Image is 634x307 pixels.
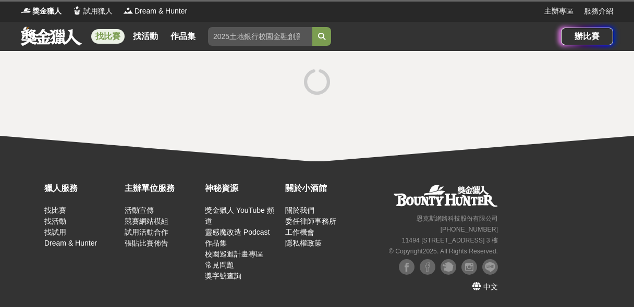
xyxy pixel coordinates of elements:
a: 張貼比賽佈告 [125,239,168,247]
small: 11494 [STREET_ADDRESS] 3 樓 [402,237,498,244]
a: 辦比賽 [561,28,613,45]
div: 獵人服務 [44,182,119,195]
a: 隱私權政策 [285,239,322,247]
a: 活動宣傳 [125,206,154,214]
a: Dream & Hunter [44,239,97,247]
a: 獎金獵人 YouTube 頻道 [205,206,274,225]
small: [PHONE_NUMBER] [441,226,498,233]
a: 試用活動合作 [125,228,168,236]
a: LogoDream & Hunter [123,6,187,17]
img: Logo [123,5,133,16]
a: Logo試用獵人 [72,6,113,17]
a: 找試用 [44,228,66,236]
a: 作品集 [166,29,200,44]
a: 競賽網站模組 [125,217,168,225]
a: 找比賽 [44,206,66,214]
a: 主辦專區 [544,6,574,17]
img: Plurk [441,259,456,275]
small: © Copyright 2025 . All Rights Reserved. [389,248,498,255]
img: Facebook [399,259,414,275]
a: 常見問題 [205,261,234,269]
span: 試用獵人 [83,6,113,17]
a: 獎字號查詢 [205,272,241,280]
a: 委任律師事務所 [285,217,336,225]
div: 關於小酒館 [285,182,360,195]
img: Facebook [420,259,435,275]
img: Logo [21,5,31,16]
a: 找活動 [44,217,66,225]
img: Instagram [461,259,477,275]
input: 2025土地銀行校園金融創意挑戰賽：從你出發 開啟智慧金融新頁 [208,27,312,46]
img: LINE [482,259,498,275]
div: 神秘資源 [205,182,280,195]
a: 校園巡迴計畫專區 [205,250,263,258]
a: 作品集 [205,239,227,247]
img: Logo [72,5,82,16]
small: 恩克斯網路科技股份有限公司 [417,215,498,222]
div: 主辦單位服務 [125,182,200,195]
a: 工作機會 [285,228,314,236]
a: Logo獎金獵人 [21,6,62,17]
span: Dream & Hunter [135,6,187,17]
a: 服務介紹 [584,6,613,17]
a: 關於我們 [285,206,314,214]
span: 獎金獵人 [32,6,62,17]
a: 找活動 [129,29,162,44]
a: 找比賽 [91,29,125,44]
span: 中文 [483,283,498,291]
a: 靈感魔改造 Podcast [205,228,270,236]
